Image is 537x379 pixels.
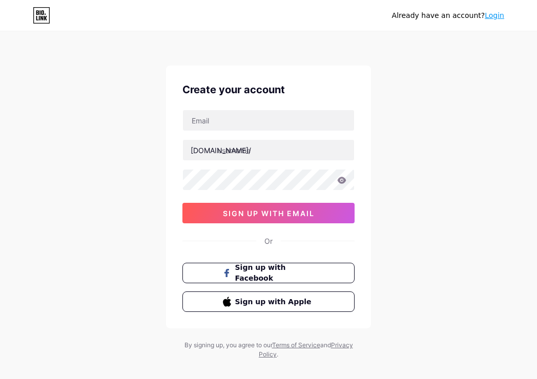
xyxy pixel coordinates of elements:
div: Or [264,236,273,246]
div: By signing up, you agree to our and . [181,341,356,359]
input: username [183,140,354,160]
a: Login [485,11,504,19]
span: Sign up with Apple [235,297,315,307]
div: [DOMAIN_NAME]/ [191,145,251,156]
input: Email [183,110,354,131]
a: Terms of Service [272,341,320,349]
div: Already have an account? [392,10,504,21]
span: Sign up with Facebook [235,262,315,284]
button: sign up with email [182,203,355,223]
button: Sign up with Facebook [182,263,355,283]
div: Create your account [182,82,355,97]
span: sign up with email [223,209,315,218]
button: Sign up with Apple [182,291,355,312]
